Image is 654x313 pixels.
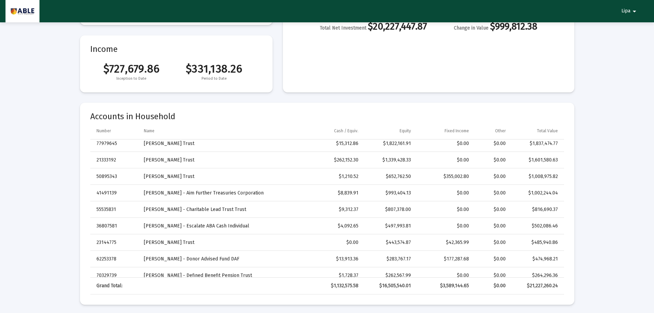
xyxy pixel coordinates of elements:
div: $262,152.30 [311,157,358,164]
div: $1,132,575.58 [311,282,358,289]
div: $0.00 [421,223,469,230]
td: [PERSON_NAME] Trust [139,135,306,152]
div: $0.00 [479,173,506,180]
mat-icon: arrow_drop_down [630,4,639,18]
div: $42,365.99 [421,239,469,246]
td: Column Equity [363,123,416,139]
div: Cash / Equiv. [334,128,358,134]
td: 55535831 [90,201,139,218]
td: [PERSON_NAME] Trust [139,234,306,251]
div: $652,762.50 [368,173,411,180]
td: 77979645 [90,135,139,152]
span: Period to Date [173,75,255,82]
div: $355,002.80 [421,173,469,180]
span: Inception to Date [90,75,173,82]
div: $262,567.99 [368,272,411,279]
div: $9,312.37 [311,206,358,213]
td: [PERSON_NAME] - Escalate ABA Cash Individual [139,218,306,234]
td: Column Cash / Equiv. [306,123,363,139]
td: [PERSON_NAME] - Donor Advised Fund DAF [139,251,306,267]
div: $1,728.37 [311,272,358,279]
div: $816,690.37 [515,206,558,213]
td: 41491139 [90,185,139,201]
div: $1,601,580.63 [515,157,558,164]
div: $0.00 [421,190,469,197]
div: $0.00 [421,206,469,213]
span: $331,138.26 [173,62,255,75]
div: Other [495,128,506,134]
div: $0.00 [479,256,506,262]
td: 70329739 [90,267,139,284]
div: $485,940.86 [515,239,558,246]
td: 21333192 [90,152,139,168]
div: Equity [400,128,411,134]
div: $502,086.46 [515,223,558,230]
mat-card-title: Income [90,46,262,53]
div: $13,913.36 [311,256,358,262]
div: $1,210.52 [311,173,358,180]
div: $0.00 [479,140,506,147]
td: Column Number [90,123,139,139]
div: $1,822,161.91 [368,140,411,147]
div: $1,339,428.33 [368,157,411,164]
span: $727,679.86 [90,62,173,75]
span: Total Net Investment [320,25,366,31]
div: $0.00 [479,282,506,289]
div: $3,589,144.65 [421,282,469,289]
div: $1,837,474.77 [515,140,558,147]
div: $443,574.87 [368,239,411,246]
div: $497,993.81 [368,223,411,230]
div: $0.00 [421,272,469,279]
span: Lipa [621,8,630,14]
div: $474,968.21 [515,256,558,262]
div: $1,002,244.04 [515,190,558,197]
div: $1,008,975.82 [515,173,558,180]
div: $993,404.13 [368,190,411,197]
div: $15,312.86 [311,140,358,147]
mat-card-title: Accounts in Household [90,113,564,120]
div: $0.00 [479,272,506,279]
button: Lipa [613,4,647,18]
div: $0.00 [479,206,506,213]
div: Name [144,128,154,134]
td: Column Name [139,123,306,139]
div: $4,092.65 [311,223,358,230]
div: $16,505,540.01 [368,282,411,289]
div: $0.00 [311,239,358,246]
span: Change in Value [454,25,489,31]
div: $0.00 [479,239,506,246]
div: $177,287.68 [421,256,469,262]
img: Dashboard [11,4,34,18]
td: [PERSON_NAME] Trust [139,152,306,168]
td: [PERSON_NAME] - Charitable Lead Trust Trust [139,201,306,218]
div: $0.00 [479,157,506,164]
div: $999,812.38 [454,23,537,32]
div: $0.00 [479,223,506,230]
td: Column Total Value [510,123,564,139]
div: $264,296.36 [515,272,558,279]
div: Data grid [90,123,564,294]
td: 62253378 [90,251,139,267]
td: 50895343 [90,168,139,185]
div: Total Value [537,128,558,134]
td: 23144775 [90,234,139,251]
td: [PERSON_NAME] - Aim Further Treasuries Corporation [139,185,306,201]
div: Number [96,128,111,134]
td: [PERSON_NAME] Trust [139,168,306,185]
td: Column Other [474,123,510,139]
div: $20,227,447.87 [320,23,427,32]
div: $21,227,260.24 [515,282,558,289]
div: $0.00 [421,157,469,164]
td: 36807581 [90,218,139,234]
div: $0.00 [421,140,469,147]
div: Grand Total: [96,282,134,289]
div: $0.00 [479,190,506,197]
td: [PERSON_NAME] - Defined Benefit Pension Trust [139,267,306,284]
div: $8,839.91 [311,190,358,197]
div: Fixed Income [445,128,469,134]
div: $283,767.17 [368,256,411,262]
div: $807,378.00 [368,206,411,213]
td: Column Fixed Income [416,123,474,139]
